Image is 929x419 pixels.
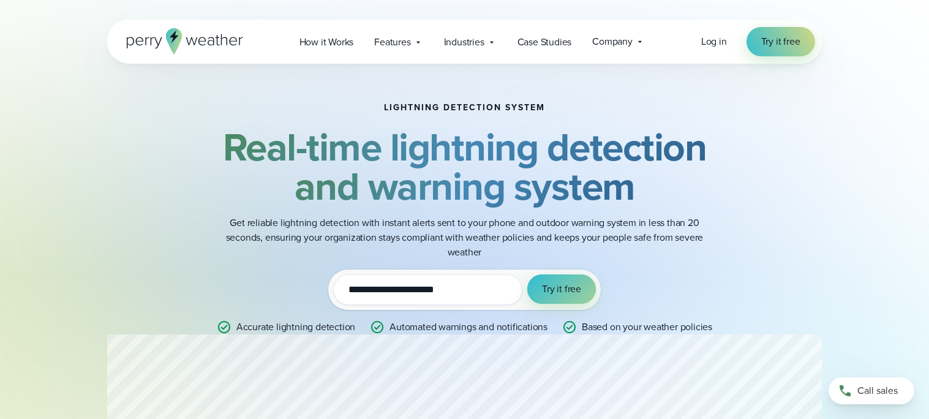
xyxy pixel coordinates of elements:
[747,27,815,56] a: Try it free
[299,35,354,50] span: How it Works
[289,29,364,55] a: How it Works
[527,274,596,304] button: Try it free
[220,216,710,260] p: Get reliable lightning detection with instant alerts sent to your phone and outdoor warning syste...
[761,34,800,49] span: Try it free
[444,35,484,50] span: Industries
[507,29,582,55] a: Case Studies
[857,383,898,398] span: Call sales
[236,320,355,334] p: Accurate lightning detection
[374,35,410,50] span: Features
[829,377,914,404] a: Call sales
[582,320,712,334] p: Based on your weather policies
[384,103,545,113] h1: Lightning detection system
[223,118,707,215] strong: Real-time lightning detection and warning system
[701,34,727,49] a: Log in
[701,34,727,48] span: Log in
[592,34,633,49] span: Company
[542,282,581,296] span: Try it free
[389,320,547,334] p: Automated warnings and notifications
[517,35,572,50] span: Case Studies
